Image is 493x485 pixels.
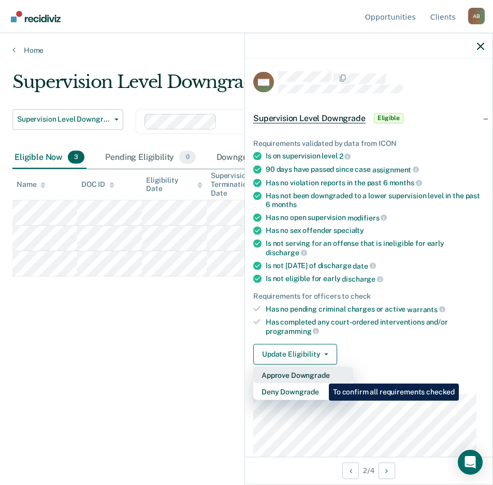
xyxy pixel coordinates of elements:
a: Home [12,46,481,55]
span: programming [266,327,319,335]
img: Recidiviz [11,11,61,22]
div: Requirements for officers to check [253,291,484,300]
div: Eligible Now [12,146,86,169]
button: Approve Downgrade [253,366,353,383]
div: 90 days have passed since case [266,165,484,174]
span: warrants [407,305,445,313]
dt: Supervision [253,381,484,390]
span: discharge [342,275,383,283]
span: Supervision Level Downgrade [253,113,366,123]
button: Profile dropdown button [468,8,485,24]
span: modifiers [347,213,387,222]
div: Supervision Level DowngradeEligible [245,101,492,135]
div: Requirements validated by data from ICON [253,139,484,148]
div: Has not been downgraded to a lower supervision level in the past 6 [266,192,484,209]
button: Update Eligibility [253,344,337,364]
div: Is not [DATE] of discharge [266,261,484,270]
span: months [272,200,297,208]
div: Is on supervision level [266,152,484,161]
span: 2 [339,152,351,160]
div: Eligibility Date [146,176,202,194]
span: date [353,261,375,270]
div: Has no sex offender [266,226,484,235]
div: Has no pending criminal charges or active [266,304,484,314]
button: Deny Downgrade [253,383,353,400]
div: 2 / 4 [245,457,492,484]
span: 3 [68,151,84,164]
div: Downgraded [214,146,289,169]
span: specialty [334,226,364,234]
div: Supervision Level Downgrade [12,71,456,101]
span: 0 [179,151,195,164]
button: Next Opportunity [379,462,395,479]
div: Pending Eligibility [103,146,197,169]
div: Is not serving for an offense that is ineligible for early [266,239,484,257]
div: Dropdown Menu [253,366,353,400]
div: Has no open supervision [266,213,484,222]
span: Supervision Level Downgrade [17,115,110,124]
div: Has completed any court-ordered interventions and/or [266,318,484,335]
div: Is not eligible for early [266,274,484,284]
div: Has no violation reports in the past 6 [266,178,484,187]
div: Supervision Termination Date [211,171,267,197]
div: Open Intercom Messenger [458,450,483,475]
span: Eligible [374,113,403,123]
div: Name [17,180,46,189]
span: months [389,179,422,187]
div: DOC ID [81,180,114,189]
div: A B [468,8,485,24]
button: Previous Opportunity [342,462,359,479]
span: discharge [266,248,307,256]
span: assignment [372,165,419,173]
